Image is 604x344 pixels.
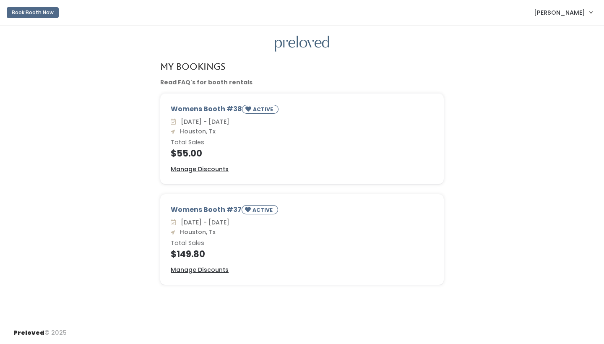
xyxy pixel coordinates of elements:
div: Womens Booth #38 [171,104,433,117]
button: Book Booth Now [7,7,59,18]
h6: Total Sales [171,139,433,146]
span: [DATE] - [DATE] [177,218,229,227]
a: Read FAQ's for booth rentals [160,78,253,86]
span: Preloved [13,328,44,337]
img: preloved logo [275,36,329,52]
a: Manage Discounts [171,165,229,174]
a: Book Booth Now [7,3,59,22]
h4: My Bookings [160,62,225,71]
a: Manage Discounts [171,266,229,274]
h6: Total Sales [171,240,433,247]
span: [DATE] - [DATE] [177,117,229,126]
div: Womens Booth #37 [171,205,433,218]
span: Houston, Tx [177,127,216,136]
small: ACTIVE [253,106,275,113]
span: [PERSON_NAME] [534,8,585,17]
a: [PERSON_NAME] [526,3,601,21]
span: Houston, Tx [177,228,216,236]
h4: $55.00 [171,149,433,158]
div: © 2025 [13,322,67,337]
h4: $149.80 [171,249,433,259]
small: ACTIVE [253,206,274,214]
u: Manage Discounts [171,165,229,173]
